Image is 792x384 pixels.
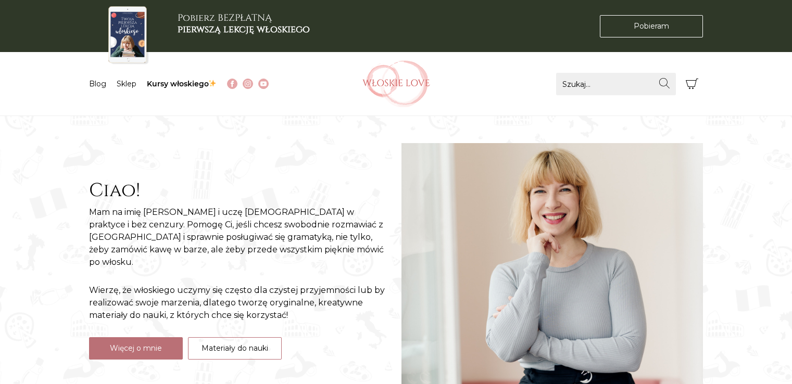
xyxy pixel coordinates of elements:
a: Kursy włoskiego [147,79,217,88]
p: Mam na imię [PERSON_NAME] i uczę [DEMOGRAPHIC_DATA] w praktyce i bez cenzury. Pomogę Ci, jeśli ch... [89,206,391,268]
h2: Ciao! [89,180,391,202]
a: Materiały do nauki [188,337,282,360]
a: Blog [89,79,106,88]
span: Pobieram [634,21,669,32]
p: Wierzę, że włoskiego uczymy się często dla czystej przyjemności lub by realizować swoje marzenia,... [89,284,391,322]
img: Włoskielove [362,60,430,107]
a: Sklep [117,79,136,88]
a: Więcej o mnie [89,337,183,360]
input: Szukaj... [556,73,676,95]
h3: Pobierz BEZPŁATNĄ [178,12,310,35]
a: Pobieram [600,15,703,37]
button: Koszyk [681,73,703,95]
img: ✨ [209,80,216,87]
b: pierwszą lekcję włoskiego [178,23,310,36]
